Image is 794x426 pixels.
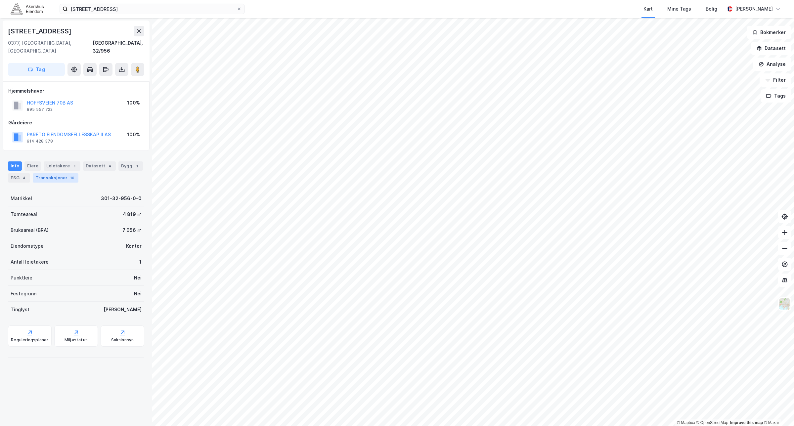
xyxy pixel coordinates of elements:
[11,226,49,234] div: Bruksareal (BRA)
[104,306,142,314] div: [PERSON_NAME]
[8,63,65,76] button: Tag
[760,73,791,87] button: Filter
[11,337,48,343] div: Reguleringsplaner
[8,173,30,183] div: ESG
[127,99,140,107] div: 100%
[27,107,53,112] div: 895 557 722
[8,39,93,55] div: 0377, [GEOGRAPHIC_DATA], [GEOGRAPHIC_DATA]
[730,420,763,425] a: Improve this map
[83,161,116,171] div: Datasett
[8,161,22,171] div: Info
[11,242,44,250] div: Eiendomstype
[44,161,80,171] div: Leietakere
[122,226,142,234] div: 7 056 ㎡
[761,89,791,103] button: Tags
[101,194,142,202] div: 301-32-956-0-0
[11,290,36,298] div: Festegrunn
[11,306,29,314] div: Tinglyst
[706,5,717,13] div: Bolig
[11,210,37,218] div: Tomteareal
[134,274,142,282] div: Nei
[127,131,140,139] div: 100%
[68,4,237,14] input: Søk på adresse, matrikkel, gårdeiere, leietakere eller personer
[65,337,88,343] div: Miljøstatus
[696,420,728,425] a: OpenStreetMap
[134,290,142,298] div: Nei
[8,119,144,127] div: Gårdeiere
[778,298,791,310] img: Z
[24,161,41,171] div: Eiere
[118,161,143,171] div: Bygg
[11,274,32,282] div: Punktleie
[677,420,695,425] a: Mapbox
[139,258,142,266] div: 1
[123,210,142,218] div: 4 819 ㎡
[11,3,44,15] img: akershus-eiendom-logo.9091f326c980b4bce74ccdd9f866810c.svg
[21,175,27,181] div: 4
[753,58,791,71] button: Analyse
[11,258,49,266] div: Antall leietakere
[761,394,794,426] div: Kontrollprogram for chat
[8,87,144,95] div: Hjemmelshaver
[643,5,653,13] div: Kart
[735,5,773,13] div: [PERSON_NAME]
[126,242,142,250] div: Kontor
[751,42,791,55] button: Datasett
[667,5,691,13] div: Mine Tags
[93,39,144,55] div: [GEOGRAPHIC_DATA], 32/956
[33,173,78,183] div: Transaksjoner
[747,26,791,39] button: Bokmerker
[27,139,53,144] div: 914 428 378
[111,337,134,343] div: Saksinnsyn
[107,163,113,169] div: 4
[8,26,73,36] div: [STREET_ADDRESS]
[134,163,140,169] div: 1
[69,175,76,181] div: 10
[761,394,794,426] iframe: Chat Widget
[71,163,78,169] div: 1
[11,194,32,202] div: Matrikkel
